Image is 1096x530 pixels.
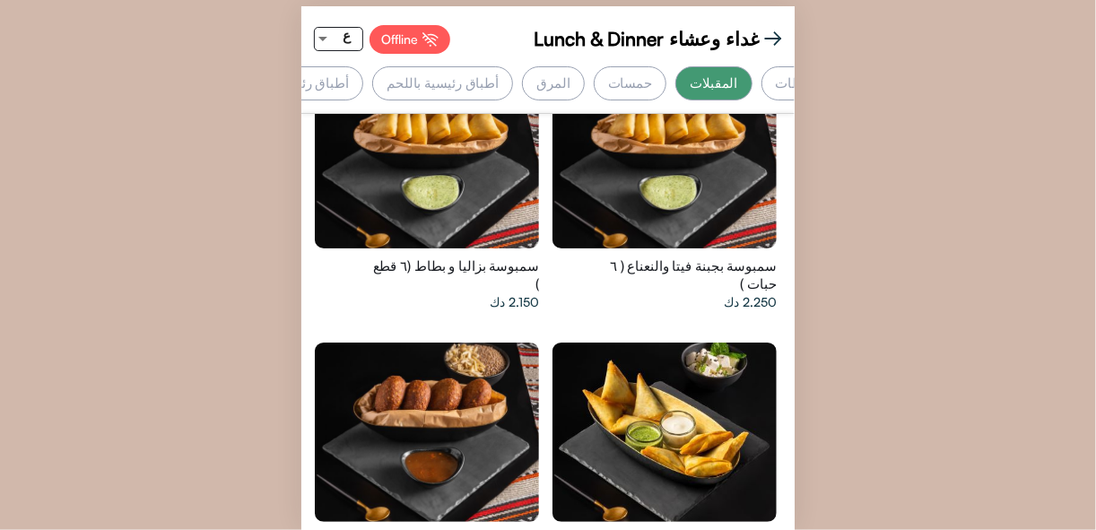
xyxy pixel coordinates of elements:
img: header%20back%20button.svg [764,30,782,48]
span: سمبوسة بزاليا و بطاط (٦ قطع ) [369,257,539,293]
div: أطباق رئيسية باللحم [372,66,513,100]
span: سمبوسة بجبنة فيتا والنعناع ( ٦ حبات ) [606,257,777,293]
span: 2.250 دك [724,293,777,311]
div: المرق [522,66,585,100]
img: Offline%20Icon.svg [422,32,439,47]
div: المقبلات [675,66,752,100]
span: ع [343,28,351,43]
div: Offline [370,25,450,54]
span: غداء وعشاء Lunch & Dinner [534,25,760,52]
div: ألسلطات [761,66,841,100]
span: 2.150 دك [490,293,539,311]
div: حمسات [594,66,667,100]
